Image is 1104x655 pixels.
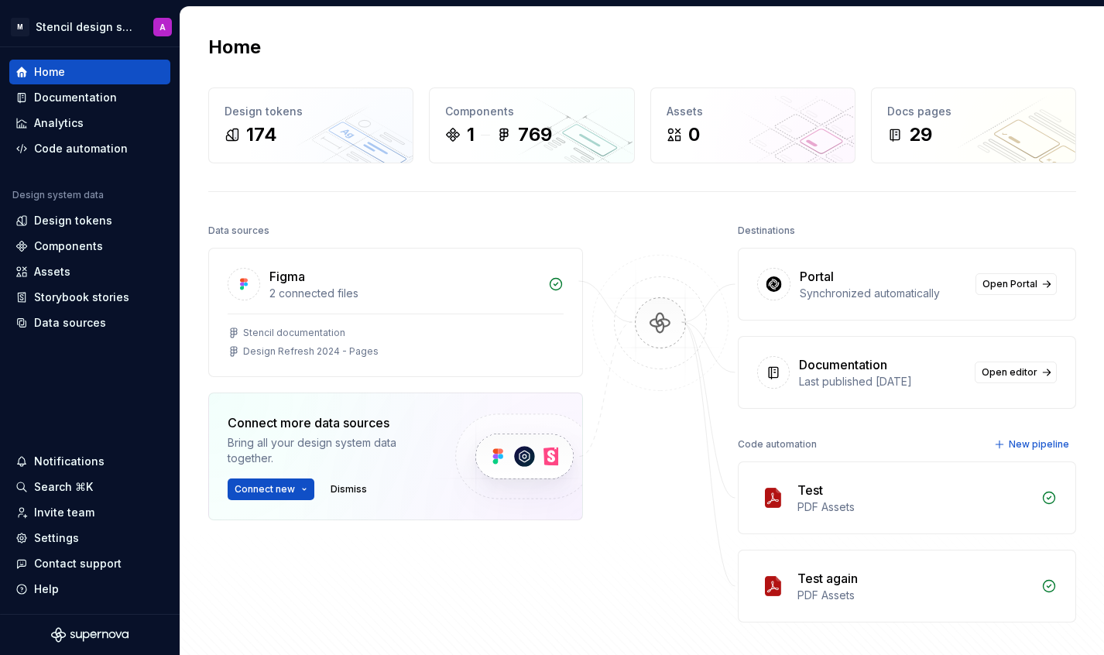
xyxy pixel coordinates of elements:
[467,122,475,147] div: 1
[9,577,170,602] button: Help
[34,213,112,228] div: Design tokens
[51,627,129,643] svg: Supernova Logo
[34,505,94,520] div: Invite team
[208,35,261,60] h2: Home
[235,483,295,496] span: Connect new
[800,286,966,301] div: Synchronized automatically
[445,104,618,119] div: Components
[429,87,634,163] a: Components1769
[228,478,314,500] button: Connect new
[208,248,583,377] a: Figma2 connected filesStencil documentationDesign Refresh 2024 - Pages
[738,220,795,242] div: Destinations
[9,475,170,499] button: Search ⌘K
[34,479,93,495] div: Search ⌘K
[887,104,1060,119] div: Docs pages
[34,454,105,469] div: Notifications
[667,104,839,119] div: Assets
[9,208,170,233] a: Design tokens
[34,90,117,105] div: Documentation
[34,290,129,305] div: Storybook stories
[9,111,170,135] a: Analytics
[228,435,429,466] div: Bring all your design system data together.
[228,413,429,432] div: Connect more data sources
[738,434,817,455] div: Code automation
[159,21,166,33] div: A
[12,189,104,201] div: Design system data
[518,122,552,147] div: 769
[688,122,700,147] div: 0
[243,327,345,339] div: Stencil documentation
[208,87,413,163] a: Design tokens174
[9,310,170,335] a: Data sources
[799,355,887,374] div: Documentation
[34,115,84,131] div: Analytics
[975,362,1057,383] a: Open editor
[9,551,170,576] button: Contact support
[246,122,277,147] div: 174
[650,87,855,163] a: Assets0
[871,87,1076,163] a: Docs pages29
[34,581,59,597] div: Help
[225,104,397,119] div: Design tokens
[9,234,170,259] a: Components
[34,238,103,254] div: Components
[9,285,170,310] a: Storybook stories
[975,273,1057,295] a: Open Portal
[36,19,135,35] div: Stencil design system
[324,478,374,500] button: Dismiss
[9,60,170,84] a: Home
[34,64,65,80] div: Home
[9,136,170,161] a: Code automation
[208,220,269,242] div: Data sources
[9,449,170,474] button: Notifications
[797,481,823,499] div: Test
[11,18,29,36] div: M
[34,315,106,331] div: Data sources
[909,122,932,147] div: 29
[797,588,1032,603] div: PDF Assets
[34,556,122,571] div: Contact support
[799,374,965,389] div: Last published [DATE]
[269,286,539,301] div: 2 connected files
[243,345,379,358] div: Design Refresh 2024 - Pages
[982,278,1037,290] span: Open Portal
[797,569,858,588] div: Test again
[800,267,834,286] div: Portal
[9,526,170,550] a: Settings
[9,85,170,110] a: Documentation
[9,259,170,284] a: Assets
[797,499,1032,515] div: PDF Assets
[34,264,70,279] div: Assets
[331,483,367,496] span: Dismiss
[34,530,79,546] div: Settings
[34,141,128,156] div: Code automation
[269,267,305,286] div: Figma
[989,434,1076,455] button: New pipeline
[3,10,177,43] button: MStencil design systemA
[1009,438,1069,451] span: New pipeline
[9,500,170,525] a: Invite team
[982,366,1037,379] span: Open editor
